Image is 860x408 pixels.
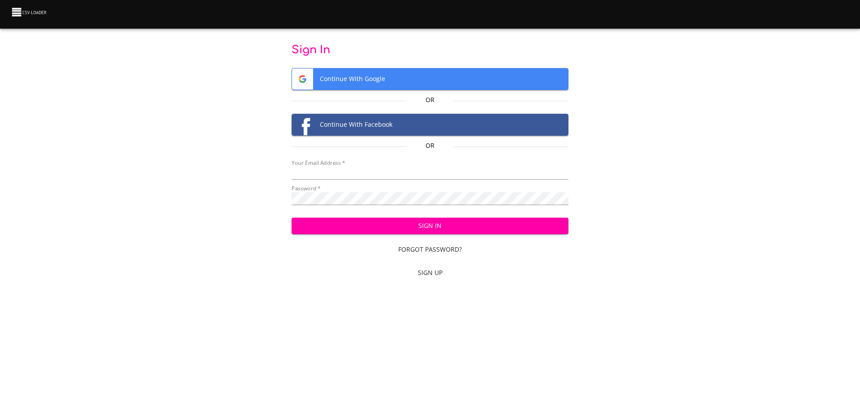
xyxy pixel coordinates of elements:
span: Sign In [299,220,562,232]
span: Forgot Password? [295,244,565,255]
a: Sign Up [292,265,569,281]
span: Continue With Facebook [292,114,568,135]
button: Facebook logoContinue With Facebook [292,114,569,136]
span: Continue With Google [292,69,568,90]
img: Facebook logo [292,114,313,135]
label: Your Email Address [292,160,345,166]
img: CSV Loader [11,6,48,18]
a: Forgot Password? [292,241,569,258]
label: Password [292,186,321,191]
p: Or [407,95,453,104]
p: Or [407,141,453,150]
p: Sign In [292,43,569,57]
img: Google logo [292,69,313,90]
span: Sign Up [295,267,565,279]
button: Sign In [292,218,569,234]
button: Google logoContinue With Google [292,68,569,90]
